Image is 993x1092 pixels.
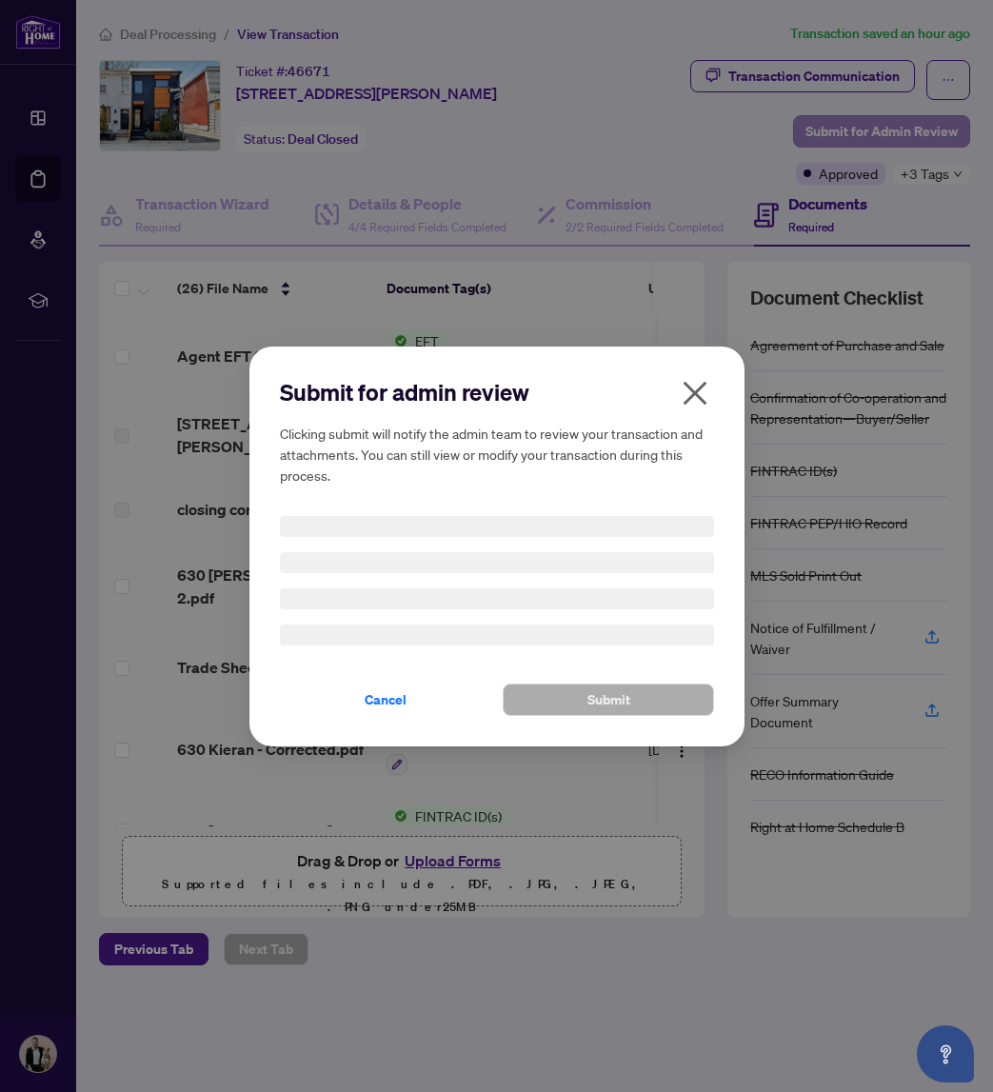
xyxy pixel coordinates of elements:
button: Submit [503,684,714,716]
h2: Submit for admin review [280,377,714,407]
button: Open asap [917,1025,974,1082]
button: Cancel [280,684,491,716]
h5: Clicking submit will notify the admin team to review your transaction and attachments. You can st... [280,423,714,486]
span: close [680,378,710,408]
span: Cancel [365,685,407,715]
